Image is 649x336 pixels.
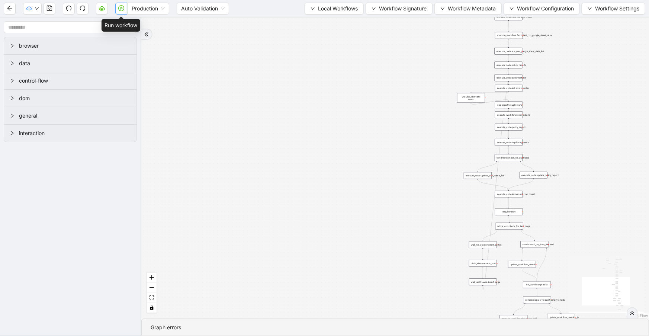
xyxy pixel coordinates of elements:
g: Edge from update_workflow_metric: to init_workflow_metric: [522,268,537,281]
div: loop_iterator: [495,208,523,215]
span: down [35,6,39,11]
g: Edge from conditions:policy_report_empty_check to execute_workflow:document_pull [514,304,525,314]
span: Workflow Metadata [448,4,496,13]
div: execute_code:init_row_counter [495,85,523,92]
g: Edge from wait_for_element: rows to loop_data:through_rows [471,100,509,105]
button: toggle interactivity [147,303,157,313]
div: control-flow [4,72,136,89]
span: cloud-server [99,5,105,11]
div: click_element:next_button [469,260,497,267]
g: Edge from conditions:policy_report_empty_check to update_workflow_metric:__0 [549,304,561,313]
div: wait_for_element:next_button [469,241,497,248]
div: wait_for_element: rows [457,93,485,103]
div: update_workflow_metric:__0 [547,314,575,321]
div: execute_code:last_run_google_sheet_data_list [495,48,523,55]
g: Edge from conditions:if_no_docs_fetched to init_workflow_metric: [537,249,547,281]
button: cloud-server [96,3,108,15]
div: conditions:policy_report_empty_check [523,297,551,304]
span: redo [80,5,86,11]
span: right [10,44,15,48]
button: downWorkflow Metadata [434,3,502,15]
span: save [46,5,52,11]
div: while_loop:check_for_last_page [495,223,523,230]
div: execute_workflow:document_pull [500,315,528,322]
div: execute_workflow:fetch_last_run_google_sheet_data [495,32,523,39]
div: execute_code:update_doc_name_list [464,172,492,179]
div: wait_until_loaded:next_page [469,278,497,285]
div: execute_workflow:fetch_details [495,111,523,118]
div: execute_code:policy_reports [495,62,523,69]
span: right [10,61,15,65]
g: Edge from conditions:check_for_duplicate to execute_code:update_policy_report [521,162,533,171]
div: execute_code:document_list [495,74,523,81]
button: save [44,3,55,15]
div: execute_code:increment_row_count [495,191,523,198]
g: Edge from execute_code:update_doc_name_list to execute_code:increment_row_count [478,180,509,190]
span: Workflow Signature [379,4,427,13]
span: arrow-left [7,5,13,11]
div: execute_code:fetched_data_count [495,13,523,20]
div: Graph errors [151,323,640,332]
div: init_workflow_metric: [523,281,551,288]
a: React Flow attribution [629,313,648,318]
span: right [10,79,15,83]
button: play-circle [115,3,127,15]
div: update_workflow_metric: [508,261,536,268]
span: double-right [144,32,149,37]
g: Edge from while_loop:check_for_last_page to conditions:if_no_docs_fetched [521,230,534,240]
span: down [510,6,514,11]
div: execute_code:policy_report [495,124,523,131]
div: conditions:check_for_duplicate [495,154,523,161]
button: cloud-uploaddown [23,3,42,15]
button: redo [77,3,89,15]
span: Workflow Configuration [517,4,574,13]
span: down [440,6,445,11]
span: down [372,6,376,11]
span: down [311,6,315,11]
span: general [19,112,131,120]
g: Edge from execute_workflow:fetch_last_run_google_sheet_data to execute_code:last_run_google_sheet... [508,39,509,47]
g: Edge from while_loop:check_for_last_page to wait_for_element:next_button [483,230,497,241]
g: Edge from execute_code:update_policy_report to execute_code:increment_row_count [509,179,534,190]
span: Production [132,3,165,14]
button: downLocal Workflows [305,3,364,15]
span: browser [19,42,131,50]
div: conditions:if_no_docs_fetched [521,241,549,248]
span: Workflow Settings [595,4,639,13]
g: Edge from conditions:if_no_docs_fetched to update_workflow_metric: [522,249,523,260]
button: downWorkflow Settings [582,3,645,15]
span: dom [19,94,131,102]
div: interaction [4,125,136,142]
button: zoom in [147,273,157,283]
span: control-flow [19,77,131,85]
span: right [10,96,15,100]
span: cloud-upload [26,6,32,11]
button: fit view [147,293,157,303]
div: loop_data:through_rows [495,102,523,109]
button: undo [63,3,75,15]
div: execute_code:duplicate_check [495,139,523,146]
div: execute_code:update_policy_report [520,172,547,179]
div: dom [4,90,136,107]
button: downWorkflow Signature [366,3,433,15]
span: Local Workflows [318,4,358,13]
